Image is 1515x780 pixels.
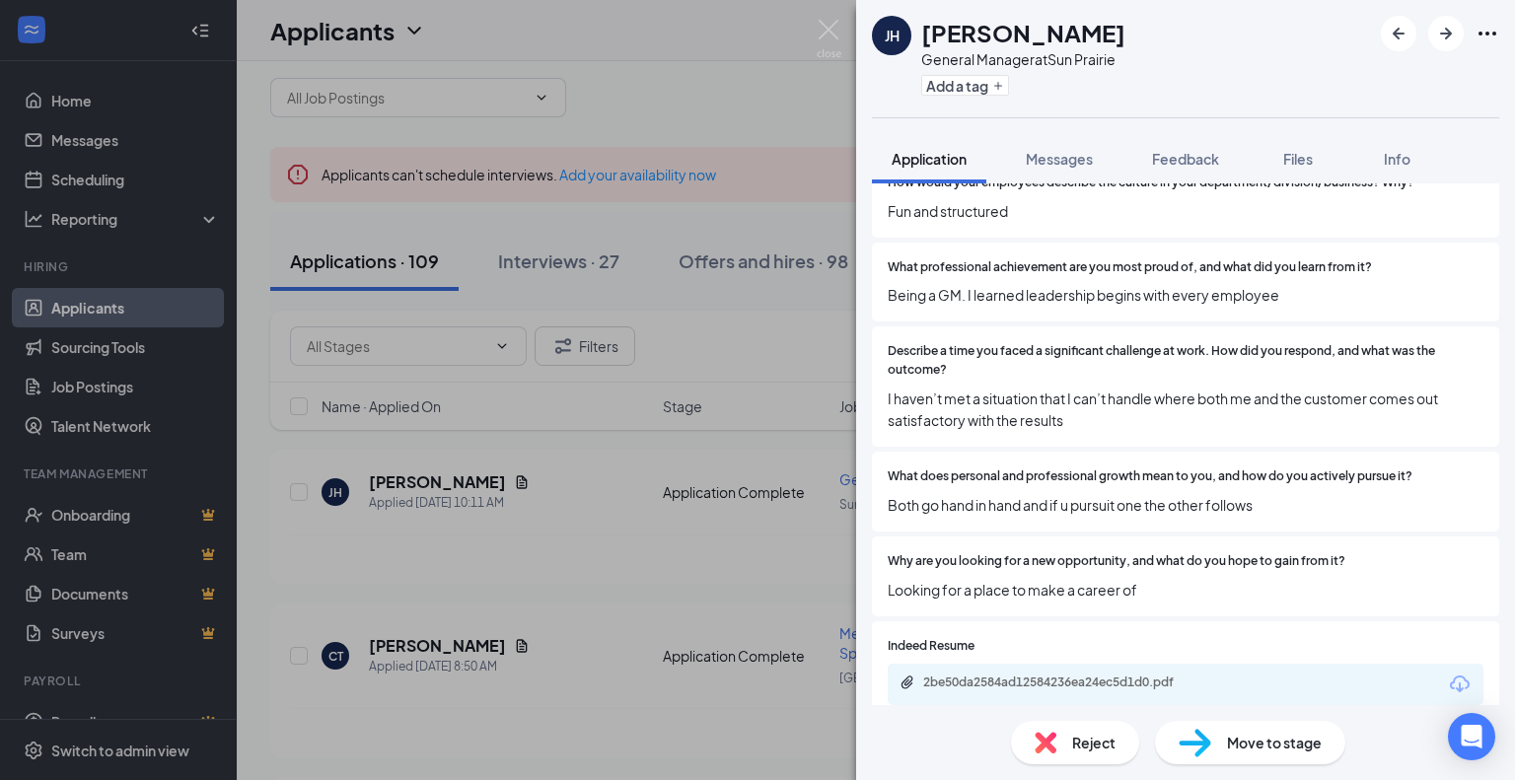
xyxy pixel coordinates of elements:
span: Messages [1026,150,1093,168]
span: What does personal and professional growth mean to you, and how do you actively pursue it? [888,467,1412,486]
span: Application [892,150,967,168]
span: Indeed Resume [888,637,974,656]
span: Describe a time you faced a significant challenge at work. How did you respond, and what was the ... [888,342,1483,380]
span: Being a GM. I learned leadership begins with every employee [888,284,1483,306]
span: What professional achievement are you most proud of, and what did you learn from it? [888,258,1372,277]
button: ArrowLeftNew [1381,16,1416,51]
svg: ArrowLeftNew [1387,22,1410,45]
a: Paperclip2be50da2584ad12584236ea24ec5d1d0.pdf [900,674,1219,693]
button: ArrowRight [1428,16,1464,51]
div: General Manager at Sun Prairie [921,49,1125,69]
span: Why are you looking for a new opportunity, and what do you hope to gain from it? [888,552,1345,571]
svg: Paperclip [900,674,915,690]
span: Feedback [1152,150,1219,168]
span: Looking for a place to make a career of [888,579,1483,601]
span: How would your employees describe the culture in your department/division/business? Why? [888,174,1414,192]
span: I haven’t met a situation that I can’t handle where both me and the customer comes out satisfacto... [888,388,1483,431]
h1: [PERSON_NAME] [921,16,1125,49]
span: Reject [1072,732,1116,753]
div: JH [885,26,900,45]
span: Move to stage [1227,732,1322,753]
svg: Plus [992,80,1004,92]
svg: ArrowRight [1434,22,1458,45]
button: PlusAdd a tag [921,75,1009,96]
svg: Download [1448,673,1472,696]
span: Both go hand in hand and if u pursuit one the other follows [888,494,1483,516]
span: Fun and structured [888,200,1483,222]
span: Info [1384,150,1410,168]
div: 2be50da2584ad12584236ea24ec5d1d0.pdf [923,674,1199,690]
svg: Ellipses [1476,22,1499,45]
div: Open Intercom Messenger [1448,713,1495,760]
span: Files [1283,150,1313,168]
